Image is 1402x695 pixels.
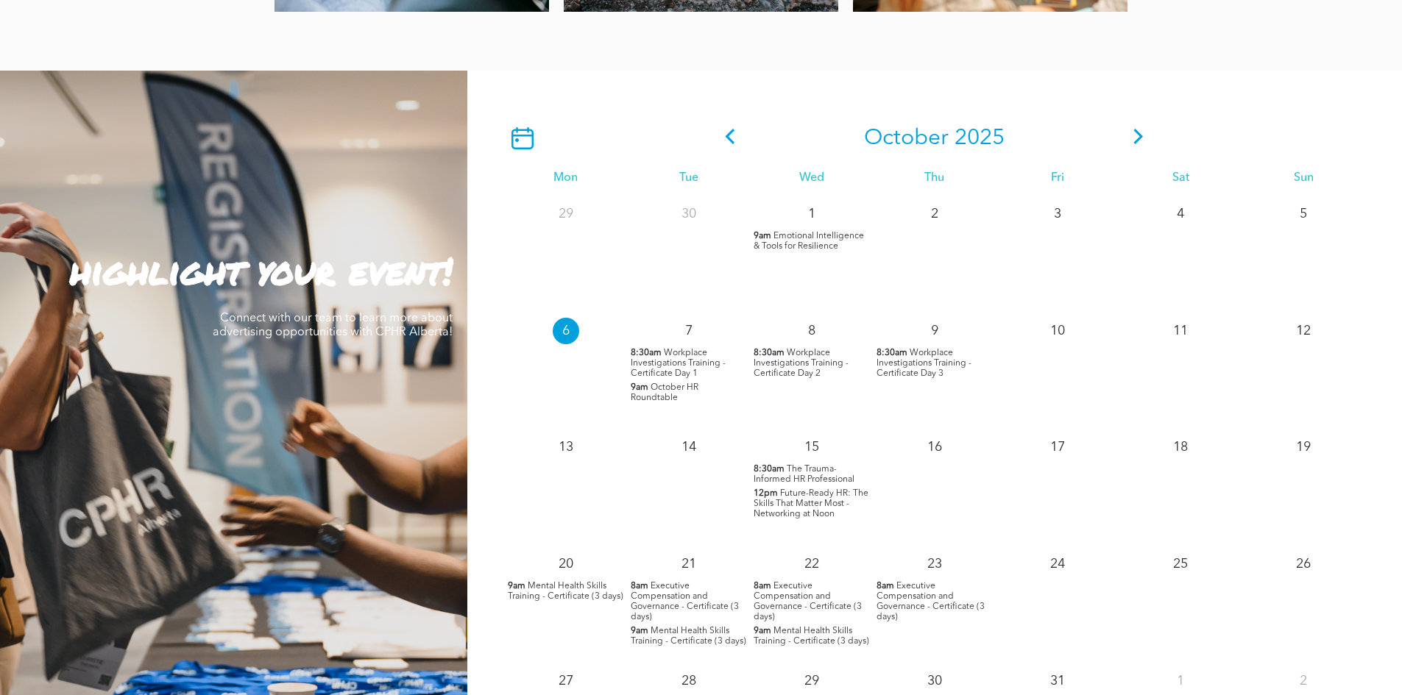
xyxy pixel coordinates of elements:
span: The Trauma-Informed HR Professional [754,465,854,484]
p: 4 [1167,201,1194,227]
p: 31 [1044,668,1071,694]
div: Sat [1119,171,1242,185]
span: 8:30am [754,464,785,474]
p: 14 [676,434,702,460]
p: 19 [1290,434,1317,460]
p: 30 [676,201,702,227]
p: 27 [553,668,579,694]
span: Executive Compensation and Governance - Certificate (3 days) [877,582,985,621]
span: 8am [754,581,771,591]
p: 2 [921,201,948,227]
span: 9am [754,231,771,241]
p: 8 [799,318,825,344]
p: 28 [676,668,702,694]
p: 15 [799,434,825,460]
span: 9am [631,626,648,636]
div: Sun [1242,171,1365,185]
p: 29 [553,201,579,227]
p: 12 [1290,318,1317,344]
span: Mental Health Skills Training - Certificate (3 days) [631,627,746,646]
span: Executive Compensation and Governance - Certificate (3 days) [754,582,862,621]
span: 2025 [955,127,1005,149]
p: 17 [1044,434,1071,460]
span: 8am [877,581,894,591]
p: 26 [1290,551,1317,577]
p: 3 [1044,201,1071,227]
span: 12pm [754,488,778,499]
p: 22 [799,551,825,577]
p: 23 [921,551,948,577]
p: 13 [553,434,579,460]
span: Executive Compensation and Governance - Certificate (3 days) [631,582,739,621]
div: Mon [504,171,627,185]
p: 16 [921,434,948,460]
p: 7 [676,318,702,344]
span: Future-Ready HR: The Skills That Matter Most - Networking at Noon [754,489,868,518]
span: Mental Health Skills Training - Certificate (3 days) [508,582,623,601]
p: 18 [1167,434,1194,460]
span: 8:30am [754,348,785,358]
p: 25 [1167,551,1194,577]
div: Fri [996,171,1119,185]
span: Connect with our team to learn more about advertising opportunities with CPHR Alberta! [213,313,453,338]
div: Wed [750,171,873,185]
p: 5 [1290,201,1317,227]
p: 2 [1290,668,1317,694]
p: 30 [921,668,948,694]
span: 9am [631,382,648,393]
span: Workplace Investigations Training - Certificate Day 1 [631,349,726,378]
span: 9am [754,626,771,636]
strong: highlight your event! [70,244,453,296]
p: 24 [1044,551,1071,577]
p: 6 [553,318,579,344]
p: 21 [676,551,702,577]
p: 10 [1044,318,1071,344]
span: Workplace Investigations Training - Certificate Day 3 [877,349,971,378]
span: 9am [508,581,525,591]
p: 1 [799,201,825,227]
div: Tue [627,171,750,185]
div: Thu [873,171,996,185]
span: Workplace Investigations Training - Certificate Day 2 [754,349,849,378]
span: 8:30am [877,348,907,358]
span: 8:30am [631,348,662,358]
p: 29 [799,668,825,694]
p: 11 [1167,318,1194,344]
p: 20 [553,551,579,577]
span: October HR Roundtable [631,383,698,402]
span: Mental Health Skills Training - Certificate (3 days) [754,627,869,646]
p: 1 [1167,668,1194,694]
span: Emotional Intelligence & Tools for Resilience [754,232,864,251]
span: 8am [631,581,648,591]
span: October [864,127,949,149]
p: 9 [921,318,948,344]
